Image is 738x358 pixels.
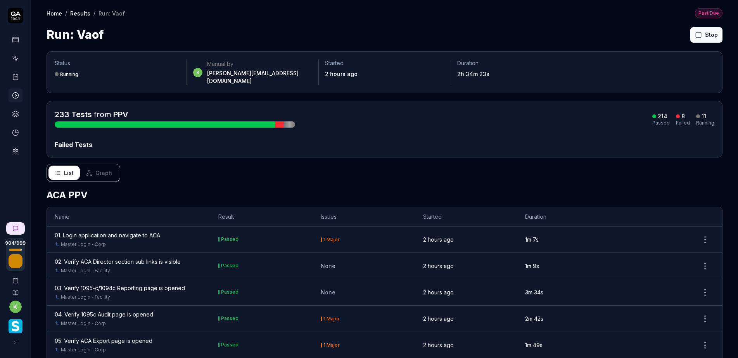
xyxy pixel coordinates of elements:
a: 03. Verify 1095-c/1094c Reporting page is opened [55,284,185,292]
button: List [48,166,80,180]
a: 04. Verify 1095c Audit page is opened [55,310,153,318]
th: Result [211,207,313,227]
div: Failed [676,121,690,125]
span: 233 Tests [55,110,92,119]
span: 904 / 999 [5,241,26,246]
div: Passed [221,263,239,268]
a: Master Login - Facility [61,294,110,301]
a: 02. Verify ACA Director section sub links is visible [55,258,181,266]
a: 05. Verify ACA Export page is opened [55,337,152,345]
p: Duration [457,59,576,67]
time: 1m 9s [525,263,539,269]
div: Running [696,121,714,125]
div: Running [60,71,78,77]
div: Failed Tests [55,140,714,149]
div: 11 [702,113,706,120]
div: 1 Major [323,316,340,321]
time: 2 hours ago [325,71,358,77]
div: Passed [221,316,239,321]
div: Manual by [207,60,312,68]
a: New conversation [6,222,25,235]
th: Issues [313,207,415,227]
img: Smartlinx Logo [9,319,22,333]
time: 3m 34s [525,289,543,296]
a: Master Login - Corp [61,346,106,353]
div: 8 [681,113,685,120]
span: from [94,110,111,119]
div: [PERSON_NAME][EMAIL_ADDRESS][DOMAIN_NAME] [207,69,312,85]
a: Results [70,9,90,17]
button: Graph [80,166,118,180]
button: Smartlinx Logo [3,313,28,335]
span: k [193,68,202,77]
span: List [64,169,74,177]
div: / [93,9,95,17]
h2: ACA PPV [47,188,722,202]
time: 2m 42s [525,315,543,322]
a: Master Login - Corp [61,320,106,327]
div: None [321,262,408,270]
th: Started [415,207,518,227]
time: 2h 34m 23s [457,71,489,77]
div: 214 [658,113,667,120]
span: Graph [95,169,112,177]
p: Status [55,59,180,67]
a: Book a call with us [3,271,28,284]
th: Name [47,207,211,227]
div: 1 Major [323,237,340,242]
a: Master Login - Corp [61,241,106,248]
button: Stop [690,27,722,43]
a: PPV [113,110,128,119]
time: 2 hours ago [423,342,454,348]
th: Duration [517,207,620,227]
a: Home [47,9,62,17]
time: 1m 49s [525,342,543,348]
div: Passed [221,290,239,294]
div: Run: Vaof [99,9,125,17]
time: 2 hours ago [423,289,454,296]
time: 1m 7s [525,236,539,243]
h1: Run: Vaof [47,26,104,43]
a: Master Login - Facility [61,267,110,274]
div: Passed [221,342,239,347]
div: 1 Major [323,343,340,348]
a: 01. Login application and navigate to ACA [55,231,160,239]
p: Started [325,59,444,67]
button: Past Due [695,8,722,18]
div: Passed [652,121,670,125]
div: None [321,288,408,296]
button: k [9,301,22,313]
time: 2 hours ago [423,263,454,269]
div: Passed [221,237,239,242]
time: 2 hours ago [423,236,454,243]
time: 2 hours ago [423,315,454,322]
a: Documentation [3,284,28,296]
div: / [65,9,67,17]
